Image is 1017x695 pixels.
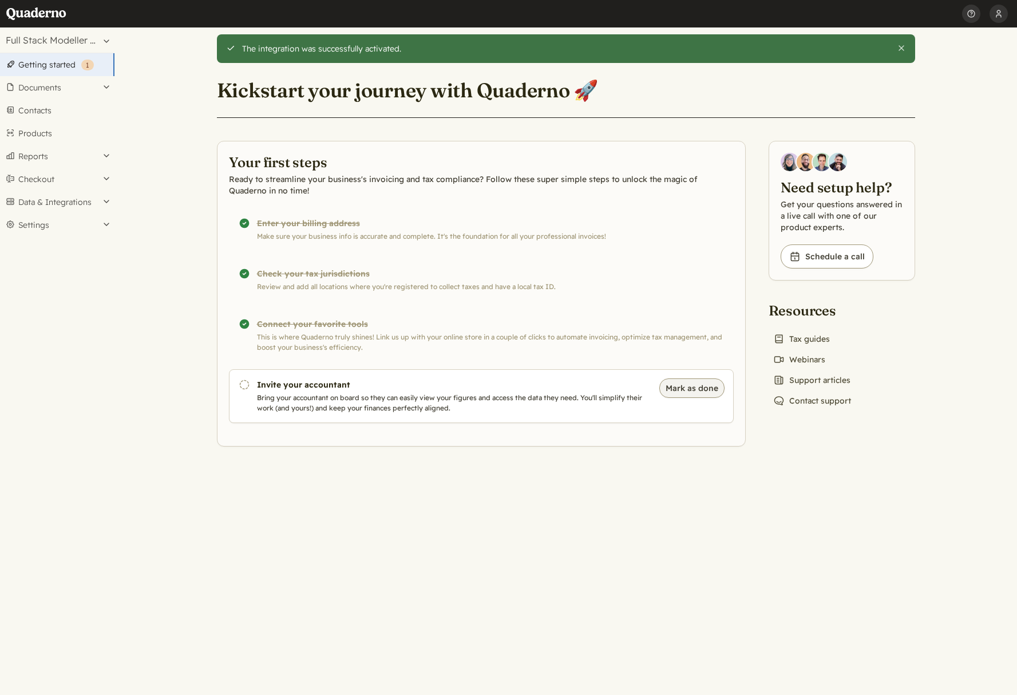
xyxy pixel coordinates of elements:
[217,78,599,103] h1: Kickstart your journey with Quaderno 🚀
[769,372,855,388] a: Support articles
[242,44,888,54] div: The integration was successfully activated.
[257,379,647,390] h3: Invite your accountant
[229,173,734,196] p: Ready to streamline your business's invoicing and tax compliance? Follow these super simple steps...
[781,178,903,196] h2: Need setup help?
[769,352,830,368] a: Webinars
[769,393,856,409] a: Contact support
[897,44,906,53] button: Close this alert
[797,153,815,171] img: Jairo Fumero, Account Executive at Quaderno
[829,153,847,171] img: Javier Rubio, DevRel at Quaderno
[813,153,831,171] img: Ivo Oltmans, Business Developer at Quaderno
[769,331,834,347] a: Tax guides
[781,153,799,171] img: Diana Carrasco, Account Executive at Quaderno
[229,153,734,171] h2: Your first steps
[769,301,856,319] h2: Resources
[229,369,734,423] a: Invite your accountant Bring your accountant on board so they can easily view your figures and ac...
[781,199,903,233] p: Get your questions answered in a live call with one of our product experts.
[86,61,89,69] span: 1
[659,378,725,398] button: Mark as done
[781,244,873,268] a: Schedule a call
[257,393,647,413] p: Bring your accountant on board so they can easily view your figures and access the data they need...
